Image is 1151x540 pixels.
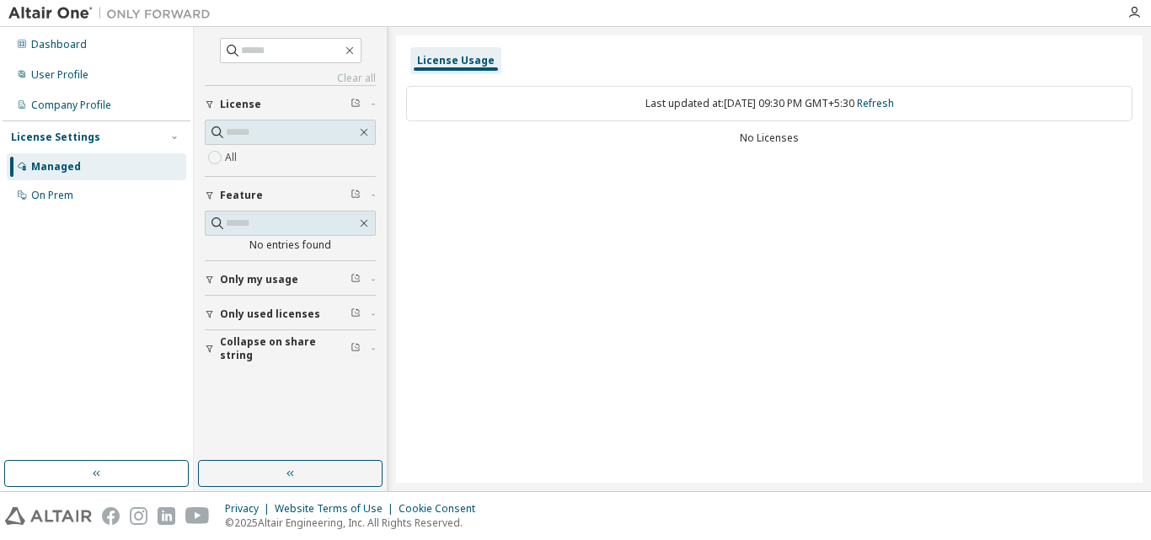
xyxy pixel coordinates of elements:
[220,273,298,286] span: Only my usage
[185,507,210,525] img: youtube.svg
[31,68,88,82] div: User Profile
[205,238,376,252] div: No entries found
[220,189,263,202] span: Feature
[417,54,495,67] div: License Usage
[31,160,81,174] div: Managed
[351,342,361,356] span: Clear filter
[205,261,376,298] button: Only my usage
[205,72,376,85] a: Clear all
[351,273,361,286] span: Clear filter
[31,189,73,202] div: On Prem
[205,86,376,123] button: License
[102,507,120,525] img: facebook.svg
[351,307,361,321] span: Clear filter
[351,189,361,202] span: Clear filter
[351,98,361,111] span: Clear filter
[225,516,485,530] p: © 2025 Altair Engineering, Inc. All Rights Reserved.
[857,96,894,110] a: Refresh
[220,335,351,362] span: Collapse on share string
[205,177,376,214] button: Feature
[406,86,1132,121] div: Last updated at: [DATE] 09:30 PM GMT+5:30
[205,330,376,367] button: Collapse on share string
[158,507,175,525] img: linkedin.svg
[220,98,261,111] span: License
[31,99,111,112] div: Company Profile
[406,131,1132,145] div: No Licenses
[220,307,320,321] span: Only used licenses
[275,502,399,516] div: Website Terms of Use
[205,296,376,333] button: Only used licenses
[31,38,87,51] div: Dashboard
[11,131,100,144] div: License Settings
[130,507,147,525] img: instagram.svg
[225,502,275,516] div: Privacy
[8,5,219,22] img: Altair One
[225,147,240,168] label: All
[5,507,92,525] img: altair_logo.svg
[399,502,485,516] div: Cookie Consent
